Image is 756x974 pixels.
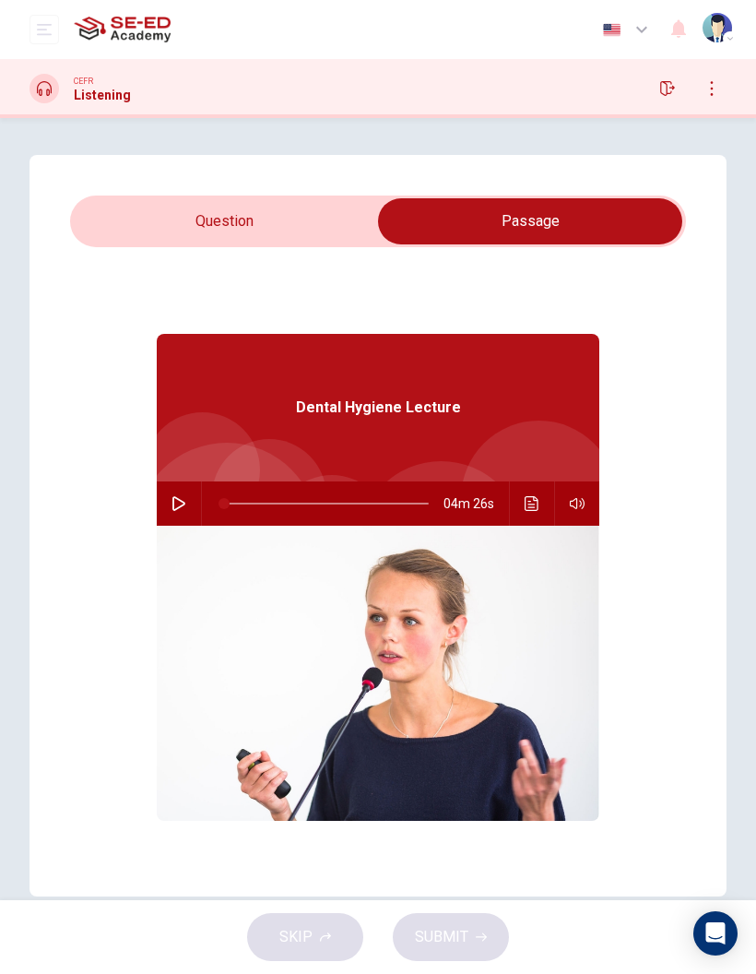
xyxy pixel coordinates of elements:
button: open mobile menu [30,15,59,44]
img: SE-ED Academy logo [74,11,171,48]
div: Open Intercom Messenger [693,911,738,956]
span: 04m 26s [443,481,509,526]
h1: Listening [74,88,131,102]
img: Dental Hygiene Lecture [157,526,599,821]
button: Click to see the audio transcription [517,481,547,526]
img: Profile picture [703,13,732,42]
img: en [600,23,623,37]
span: Dental Hygiene Lecture [296,397,461,419]
span: CEFR [74,75,93,88]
